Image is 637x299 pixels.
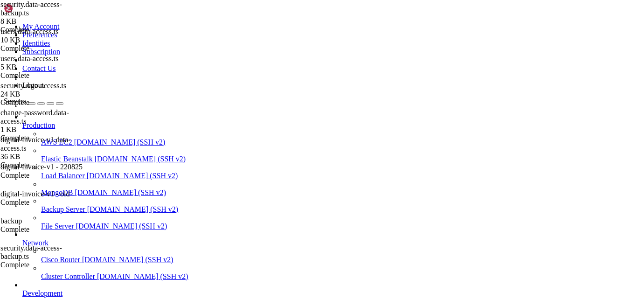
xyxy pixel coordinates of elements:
span: security.data-access.ts [0,82,66,90]
div: Complete [0,171,89,180]
span: digital-invoice-v1 - 220825 [0,163,83,171]
span: security.data-access-backup.ts [0,244,62,260]
div: 10 KB [0,36,89,44]
span: digital-invoice-v1 - old [0,190,69,198]
div: Complete [0,261,89,269]
div: 36 KB [0,153,89,161]
span: users.data-access.ts [0,55,58,63]
div: 5 KB [0,63,89,71]
div: Complete [0,134,89,142]
div: 8 KB [0,17,89,26]
span: change-password.data-access.ts [0,109,69,125]
span: security.data-access.ts [0,82,89,98]
div: Complete [0,98,89,107]
div: Complete [0,44,89,53]
span: security.data-access-backup.ts [0,0,62,17]
div: Complete [0,198,89,207]
span: change-password.data-access.ts [0,109,89,134]
span: digital-invoice-v1.data-access.ts [0,136,89,161]
div: Complete [0,161,89,169]
div: Complete [0,26,89,34]
span: users.data-access.ts [0,28,89,44]
span: backup [0,217,22,225]
span: security.data-access-backup.ts [0,0,89,26]
div: Complete [0,71,89,80]
span: users.data-access.ts [0,55,89,71]
div: 1 KB [0,125,89,134]
div: 24 KB [0,90,89,98]
span: digital-invoice-v1.data-access.ts [0,136,71,152]
div: Complete [0,225,89,234]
